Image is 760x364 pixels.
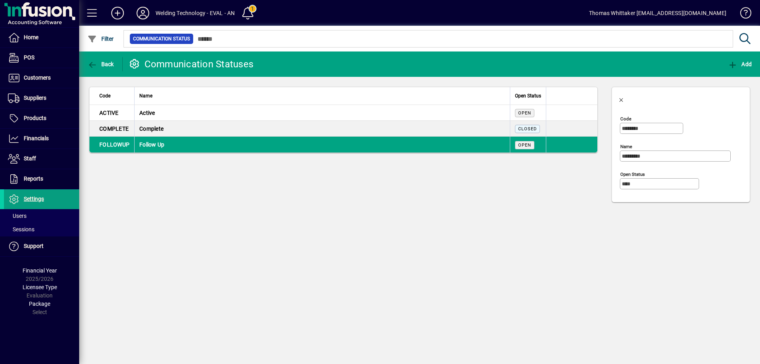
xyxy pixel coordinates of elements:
span: Financial Year [23,267,57,274]
span: Sessions [8,226,34,233]
button: Filter [85,32,116,46]
button: Back [85,57,116,71]
span: Settings [24,196,44,202]
div: Welding Technology - EVAL - AN [156,7,235,19]
a: Home [4,28,79,48]
mat-label: Code [620,116,631,122]
div: Thomas Whittaker [EMAIL_ADDRESS][DOMAIN_NAME] [589,7,726,19]
button: Back [612,89,631,108]
span: Open Status [515,91,541,100]
span: Filter [87,36,114,42]
a: POS [4,48,79,68]
span: Name [139,91,152,100]
a: Sessions [4,223,79,236]
button: Profile [130,6,156,20]
span: Active [139,109,155,117]
span: Complete [139,125,163,133]
a: Reports [4,169,79,189]
span: Suppliers [24,95,46,101]
a: Users [4,209,79,223]
app-page-header-button: Back [79,57,123,71]
span: FOLLOWUP [99,141,129,148]
span: Reports [24,175,43,182]
mat-label: Open Status [620,172,645,177]
span: Code [99,91,110,100]
span: Follow Up [139,141,164,149]
span: Users [8,213,27,219]
a: Products [4,109,79,128]
span: Back [87,61,114,67]
span: Open [518,143,531,148]
mat-label: Name [620,144,632,149]
span: Financials [24,135,49,141]
a: Staff [4,149,79,169]
span: Licensee Type [23,284,57,290]
span: Open [518,111,531,116]
a: Suppliers [4,88,79,108]
span: COMPLETE [99,126,129,132]
a: Financials [4,129,79,149]
a: Knowledge Base [734,2,750,27]
span: Customers [24,74,51,81]
span: ACTIVE [99,110,119,116]
a: Customers [4,68,79,88]
button: Add [105,6,130,20]
span: Communication Status [133,35,190,43]
span: POS [24,54,34,61]
span: Staff [24,155,36,162]
span: Add [728,61,752,67]
span: Closed [518,126,537,131]
span: Package [29,301,50,307]
a: Support [4,236,79,256]
button: Add [726,57,754,71]
span: Home [24,34,38,40]
div: Communication Statuses [129,58,254,71]
span: Support [24,243,44,249]
span: Products [24,115,46,121]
